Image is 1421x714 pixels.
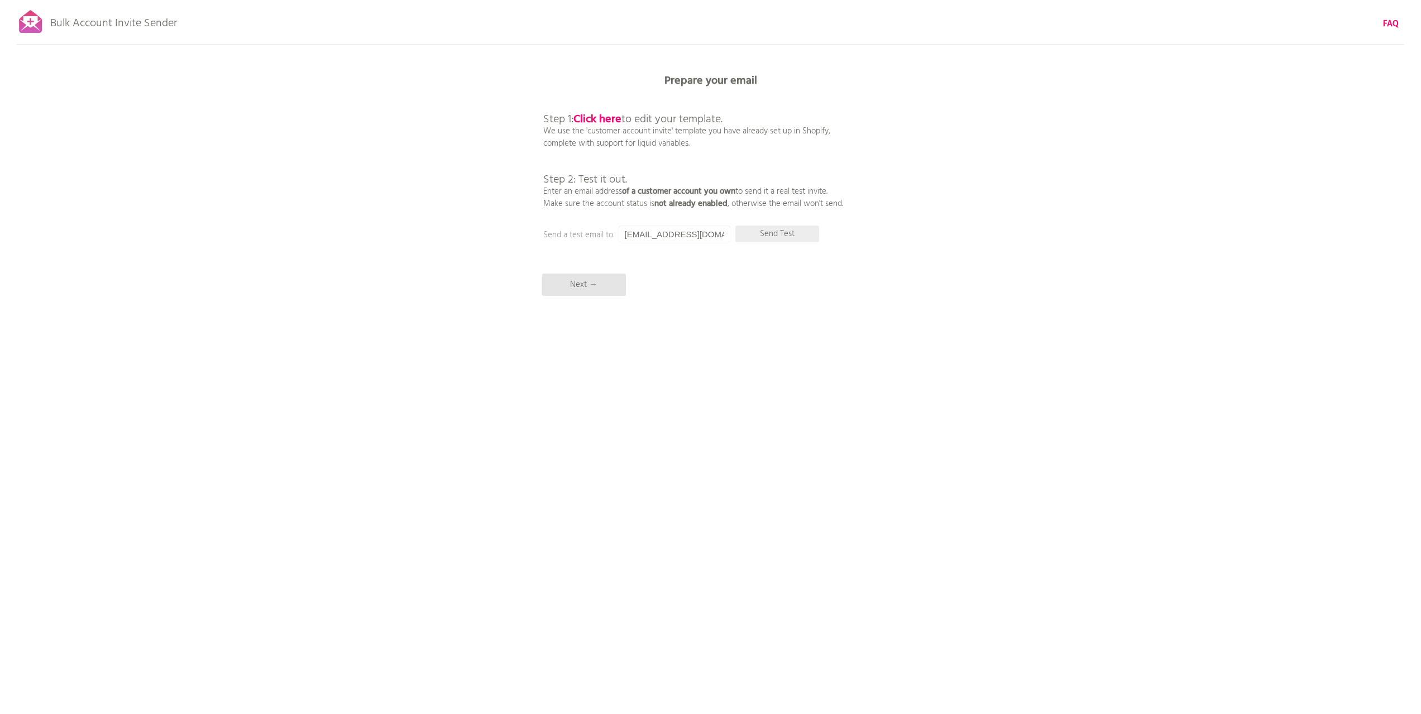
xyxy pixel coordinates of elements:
p: Bulk Account Invite Sender [50,7,177,35]
b: FAQ [1383,17,1399,31]
p: Send Test [735,226,819,242]
span: Step 1: to edit your template. [543,111,723,128]
p: Next → [542,274,626,296]
a: FAQ [1383,18,1399,30]
span: Step 2: Test it out. [543,171,627,189]
p: We use the 'customer account invite' template you have already set up in Shopify, complete with s... [543,89,843,210]
p: Send a test email to [543,229,767,241]
b: Prepare your email [664,72,757,90]
a: Click here [573,111,621,128]
b: of a customer account you own [622,185,735,198]
b: not already enabled [654,197,728,210]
